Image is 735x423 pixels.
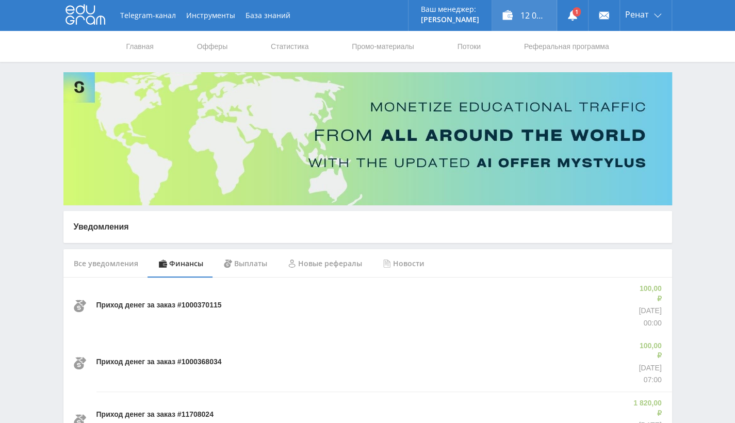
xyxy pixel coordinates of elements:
a: Главная [125,31,155,62]
img: Banner [63,72,672,205]
p: Приход денег за заказ #1000368034 [96,357,222,367]
div: Финансы [149,249,214,278]
p: 100,00 ₽ [636,284,662,304]
a: Промо-материалы [351,31,415,62]
a: Реферальная программа [523,31,610,62]
div: Новые рефералы [277,249,372,278]
p: Ваш менеджер: [421,5,479,13]
p: [PERSON_NAME] [421,15,479,24]
p: 100,00 ₽ [636,341,662,361]
p: 1 820,00 ₽ [631,398,661,418]
a: Офферы [196,31,229,62]
p: [DATE] [636,306,662,316]
p: Приход денег за заказ #1000370115 [96,300,222,311]
div: Выплаты [214,249,277,278]
div: Новости [372,249,435,278]
a: Статистика [270,31,310,62]
p: 00:00 [636,318,662,329]
p: 07:00 [636,375,662,385]
a: Потоки [456,31,482,62]
p: Уведомления [74,221,662,233]
p: Приход денег за заказ #11708024 [96,410,214,420]
p: [DATE] [636,363,662,373]
div: Все уведомления [63,249,149,278]
span: Ренат [625,10,649,19]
